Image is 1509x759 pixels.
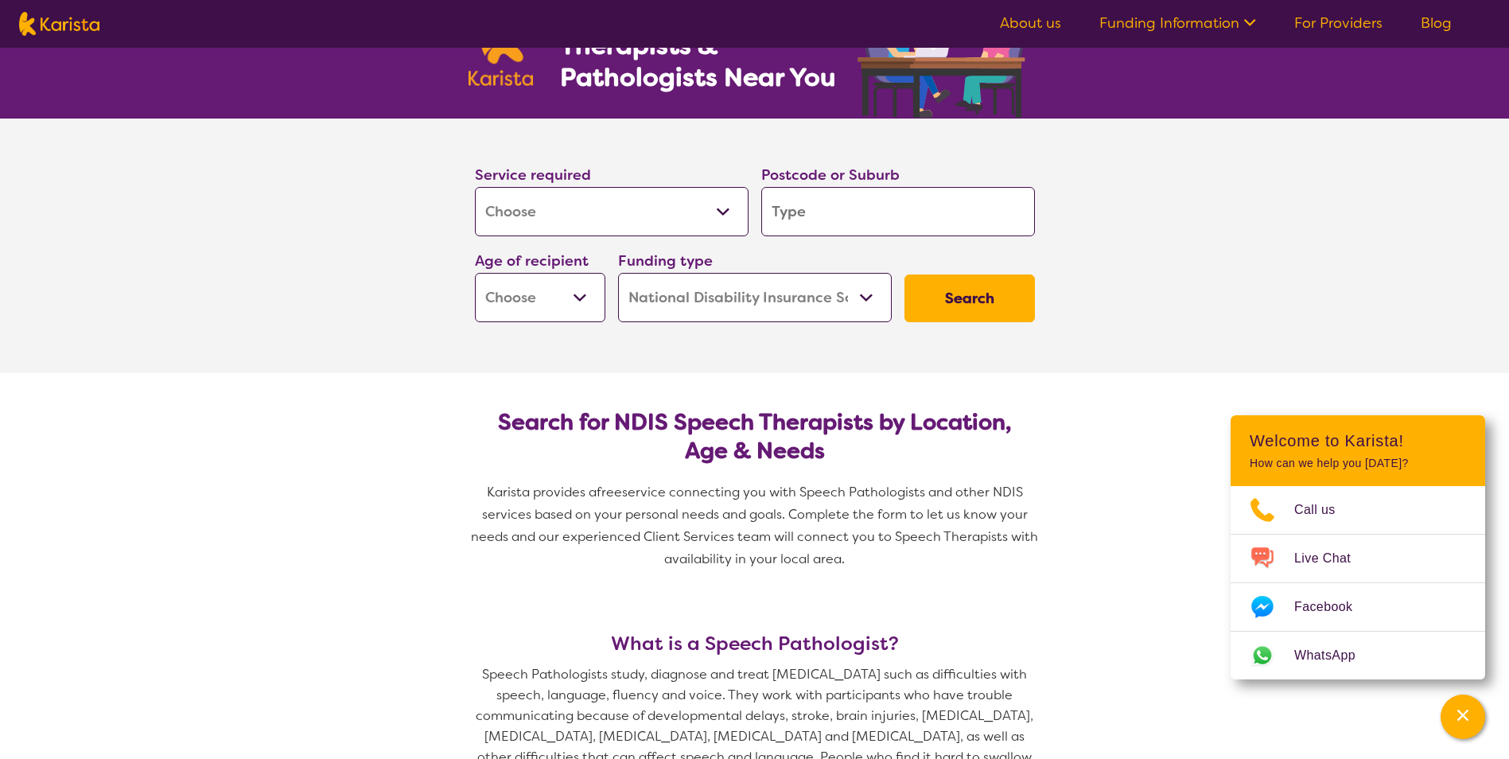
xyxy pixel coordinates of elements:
[1294,547,1370,570] span: Live Chat
[761,187,1035,236] input: Type
[1231,486,1485,679] ul: Choose channel
[19,12,99,36] img: Karista logo
[471,484,1041,567] span: service connecting you with Speech Pathologists and other NDIS services based on your personal ne...
[904,274,1035,322] button: Search
[1294,498,1355,522] span: Call us
[469,632,1041,655] h3: What is a Speech Pathologist?
[488,408,1022,465] h2: Search for NDIS Speech Therapists by Location, Age & Needs
[1250,431,1466,450] h2: Welcome to Karista!
[597,484,622,500] span: free
[1231,632,1485,679] a: Web link opens in a new tab.
[475,165,591,185] label: Service required
[761,165,900,185] label: Postcode or Suburb
[475,251,589,271] label: Age of recipient
[618,251,713,271] label: Funding type
[1231,415,1485,679] div: Channel Menu
[1294,14,1383,33] a: For Providers
[1421,14,1452,33] a: Blog
[1441,695,1485,739] button: Channel Menu
[1250,457,1466,470] p: How can we help you [DATE]?
[487,484,597,500] span: Karista provides a
[1294,595,1371,619] span: Facebook
[1099,14,1256,33] a: Funding Information
[1000,14,1061,33] a: About us
[1294,644,1375,668] span: WhatsApp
